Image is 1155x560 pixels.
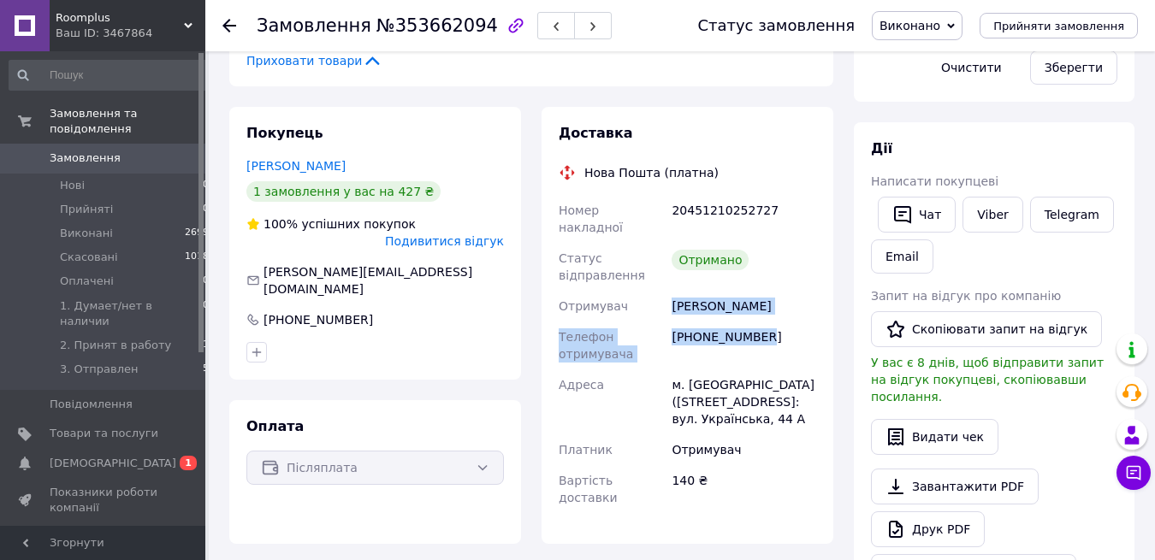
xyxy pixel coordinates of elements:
[376,15,498,36] span: №353662094
[60,298,203,329] span: 1. Думает/нет в наличии
[60,338,171,353] span: 2. Принят в работу
[246,159,346,173] a: [PERSON_NAME]
[871,419,998,455] button: Видати чек
[559,474,617,504] span: Вартість доставки
[185,226,209,241] span: 2699
[668,465,820,513] div: 140 ₴
[871,356,1104,404] span: У вас є 8 днів, щоб відправити запит на відгук покупцеві, скопіювавши посилання.
[871,511,985,547] a: Друк PDF
[668,291,820,321] div: [PERSON_NAME]
[668,195,820,243] div: 20451210252727
[1116,456,1151,490] button: Чат з покупцем
[1030,197,1114,233] a: Telegram
[871,174,998,188] span: Написати покупцеві
[246,125,323,141] span: Покупець
[56,26,205,41] div: Ваш ID: 3467864
[559,203,623,234] span: Номер накладної
[50,397,133,412] span: Повідомлення
[559,299,628,313] span: Отримувач
[559,443,613,457] span: Платник
[559,378,604,392] span: Адреса
[50,106,205,137] span: Замовлення та повідомлення
[185,250,209,265] span: 1018
[871,311,1102,347] button: Скопіювати запит на відгук
[257,15,371,36] span: Замовлення
[880,19,940,32] span: Виконано
[264,217,298,231] span: 100%
[878,197,956,233] button: Чат
[60,250,118,265] span: Скасовані
[246,181,441,202] div: 1 замовлення у вас на 427 ₴
[60,362,139,377] span: 3. Отправлен
[697,17,855,34] div: Статус замовлення
[559,125,633,141] span: Доставка
[980,13,1138,38] button: Прийняти замовлення
[962,197,1022,233] a: Viber
[56,10,184,26] span: Roomplus
[385,234,504,248] span: Подивитися відгук
[580,164,723,181] div: Нова Пошта (платна)
[871,469,1039,504] a: Завантажити PDF
[60,178,85,193] span: Нові
[262,311,375,328] div: [PHONE_NUMBER]
[60,274,114,289] span: Оплачені
[246,418,304,434] span: Оплата
[927,50,1016,85] button: Очистити
[50,485,158,516] span: Показники роботи компанії
[871,289,1061,303] span: Запит на відгук про компанію
[50,150,121,166] span: Замовлення
[50,426,158,441] span: Товари та послуги
[264,265,472,296] span: [PERSON_NAME][EMAIL_ADDRESS][DOMAIN_NAME]
[871,140,892,156] span: Дії
[668,369,820,434] div: м. [GEOGRAPHIC_DATA] ([STREET_ADDRESS]: вул. Українська, 44 А
[668,434,820,465] div: Отримувач
[672,250,749,270] div: Отримано
[871,239,933,274] button: Email
[180,456,197,470] span: 1
[668,321,820,369] div: [PHONE_NUMBER]
[559,330,633,361] span: Телефон отримувача
[559,251,645,282] span: Статус відправлення
[9,60,210,91] input: Пошук
[993,20,1124,32] span: Прийняти замовлення
[246,215,416,233] div: успішних покупок
[50,456,176,471] span: [DEMOGRAPHIC_DATA]
[222,17,236,34] div: Повернутися назад
[60,226,113,241] span: Виконані
[246,52,382,69] span: Приховати товари
[1030,50,1117,85] button: Зберегти
[60,202,113,217] span: Прийняті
